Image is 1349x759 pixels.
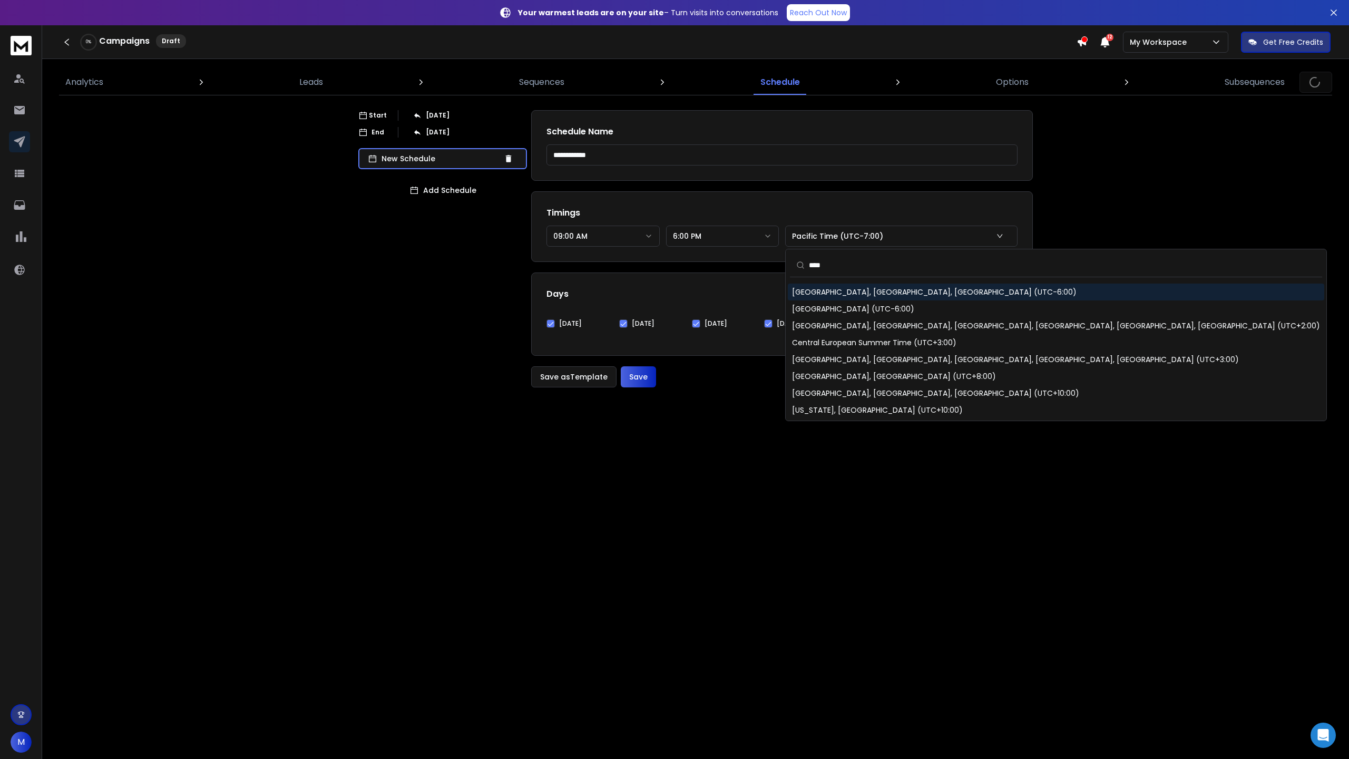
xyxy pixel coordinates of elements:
label: [DATE] [632,319,654,328]
a: Subsequences [1218,70,1291,95]
p: New Schedule [382,153,500,164]
a: Leads [293,70,329,95]
h1: Timings [546,207,1018,219]
button: Get Free Credits [1241,32,1331,53]
div: [GEOGRAPHIC_DATA], [GEOGRAPHIC_DATA], [GEOGRAPHIC_DATA], [GEOGRAPHIC_DATA], [GEOGRAPHIC_DATA] (UT... [792,354,1239,365]
label: [DATE] [559,319,582,328]
p: Leads [299,76,323,89]
img: logo [11,36,32,55]
p: Reach Out Now [790,7,847,18]
p: Start [369,111,387,120]
p: Get Free Credits [1263,37,1323,47]
button: M [11,732,32,753]
p: 0 % [86,39,91,45]
p: Sequences [519,76,564,89]
div: Open Intercom Messenger [1311,723,1336,748]
button: 09:00 AM [546,226,660,247]
a: Reach Out Now [787,4,850,21]
button: Save [621,366,656,387]
div: [GEOGRAPHIC_DATA], [GEOGRAPHIC_DATA], [GEOGRAPHIC_DATA] (UTC-6:00) [792,287,1077,297]
label: [DATE] [777,319,799,328]
button: 6:00 PM [666,226,779,247]
p: Options [996,76,1029,89]
div: Central European Summer Time (UTC+3:00) [792,337,956,348]
p: – Turn visits into conversations [518,7,778,18]
a: Sequences [513,70,571,95]
button: Add Schedule [358,180,527,201]
p: Pacific Time (UTC-7:00) [792,231,887,241]
p: Subsequences [1225,76,1285,89]
div: [US_STATE], [GEOGRAPHIC_DATA] (UTC+10:00) [792,405,963,415]
div: [GEOGRAPHIC_DATA], [GEOGRAPHIC_DATA] (UTC+8:00) [792,371,996,382]
button: Save asTemplate [531,366,617,387]
p: Schedule [760,76,800,89]
h1: Schedule Name [546,125,1018,138]
div: [GEOGRAPHIC_DATA], [GEOGRAPHIC_DATA], [GEOGRAPHIC_DATA], [GEOGRAPHIC_DATA], [GEOGRAPHIC_DATA], [G... [792,320,1320,331]
p: My Workspace [1130,37,1191,47]
a: Schedule [754,70,806,95]
p: [DATE] [426,111,449,120]
p: Analytics [65,76,103,89]
span: 12 [1106,34,1113,41]
div: [GEOGRAPHIC_DATA], [GEOGRAPHIC_DATA], [GEOGRAPHIC_DATA] (UTC+10:00) [792,388,1079,398]
a: Options [990,70,1035,95]
div: [GEOGRAPHIC_DATA] (UTC-6:00) [792,304,914,314]
div: Draft [156,34,186,48]
h1: Campaigns [99,35,150,47]
strong: Your warmest leads are on your site [518,7,664,18]
label: [DATE] [705,319,727,328]
h1: Days [546,288,1018,300]
a: Analytics [59,70,110,95]
p: [DATE] [426,128,449,137]
p: End [372,128,384,137]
